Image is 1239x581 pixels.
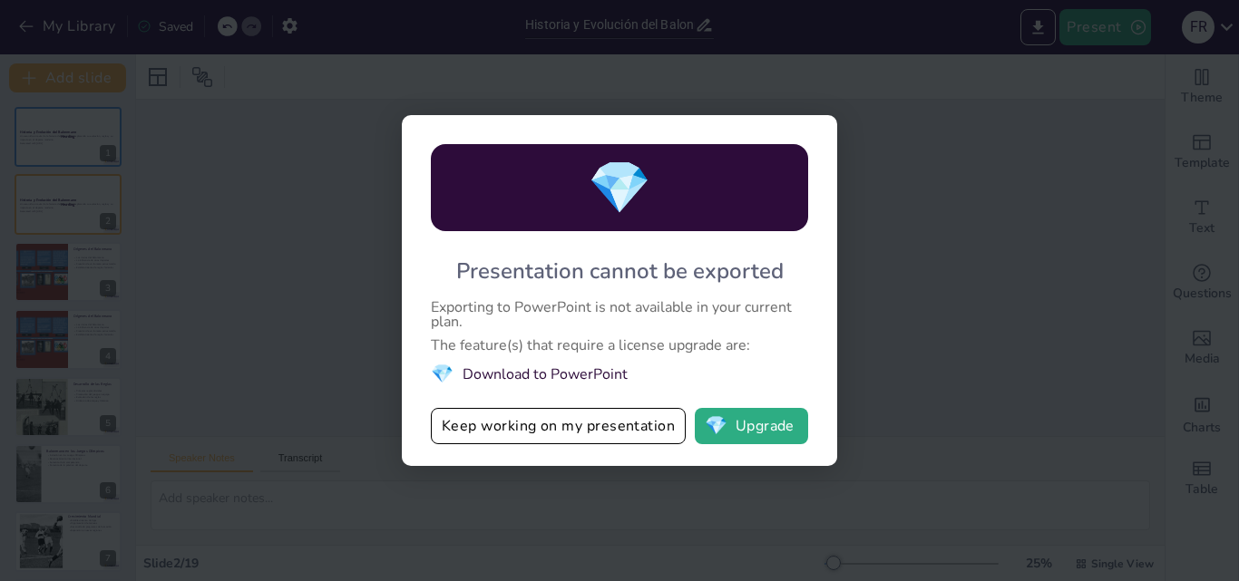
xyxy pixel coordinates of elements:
[588,153,651,223] span: diamond
[431,408,686,444] button: Keep working on my presentation
[431,362,808,386] li: Download to PowerPoint
[431,300,808,329] div: Exporting to PowerPoint is not available in your current plan.
[705,417,727,435] span: diamond
[431,338,808,353] div: The feature(s) that require a license upgrade are:
[456,257,784,286] div: Presentation cannot be exported
[431,362,454,386] span: diamond
[695,408,808,444] button: diamondUpgrade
